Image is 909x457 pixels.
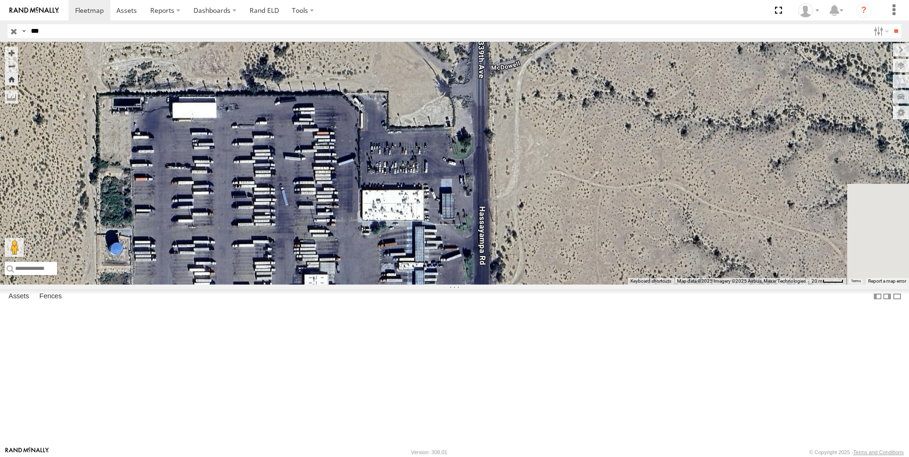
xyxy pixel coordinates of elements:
[893,106,909,119] label: Map Settings
[809,449,904,455] div: © Copyright 2025 -
[892,289,902,303] label: Hide Summary Table
[5,447,49,457] a: Visit our Website
[5,90,18,104] label: Measure
[4,290,34,303] label: Assets
[5,73,18,86] button: Zoom Home
[873,289,882,303] label: Dock Summary Table to the Left
[870,24,890,38] label: Search Filter Options
[851,279,861,283] a: Terms (opens in new tab)
[795,3,822,18] div: Norma Casillas
[10,7,59,14] img: rand-logo.svg
[809,278,846,285] button: Map Scale: 20 m per 40 pixels
[677,278,806,284] span: Map data ©2025 Imagery ©2025 Airbus, Maxar Technologies
[5,59,18,73] button: Zoom out
[630,278,671,285] button: Keyboard shortcuts
[853,449,904,455] a: Terms and Conditions
[20,24,28,38] label: Search Query
[5,238,24,257] button: Drag Pegman onto the map to open Street View
[812,278,822,284] span: 20 m
[868,278,906,284] a: Report a map error
[5,47,18,59] button: Zoom in
[411,449,447,455] div: Version: 308.01
[35,290,67,303] label: Fences
[882,289,892,303] label: Dock Summary Table to the Right
[856,3,871,18] i: ?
